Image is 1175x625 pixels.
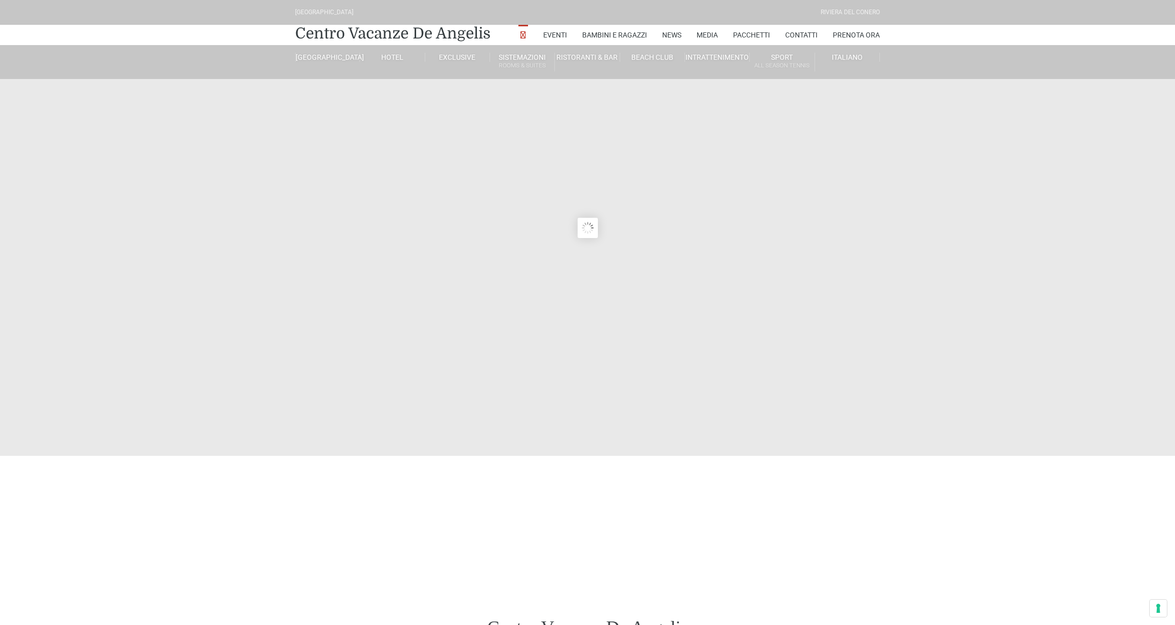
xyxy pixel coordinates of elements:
[697,25,718,45] a: Media
[295,23,491,44] a: Centro Vacanze De Angelis
[490,53,555,71] a: SistemazioniRooms & Suites
[295,53,360,62] a: [GEOGRAPHIC_DATA]
[733,25,770,45] a: Pacchetti
[832,53,863,61] span: Italiano
[833,25,880,45] a: Prenota Ora
[360,53,425,62] a: Hotel
[750,61,814,70] small: All Season Tennis
[582,25,647,45] a: Bambini e Ragazzi
[785,25,818,45] a: Contatti
[685,53,750,62] a: Intrattenimento
[1150,600,1167,617] button: Le tue preferenze relative al consenso per le tecnologie di tracciamento
[821,8,880,17] div: Riviera Del Conero
[815,53,880,62] a: Italiano
[620,53,685,62] a: Beach Club
[295,8,353,17] div: [GEOGRAPHIC_DATA]
[662,25,681,45] a: News
[295,484,880,532] iframe: WooDoo Online Reception
[750,53,815,71] a: SportAll Season Tennis
[490,61,554,70] small: Rooms & Suites
[555,53,620,62] a: Ristoranti & Bar
[543,25,567,45] a: Eventi
[425,53,490,62] a: Exclusive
